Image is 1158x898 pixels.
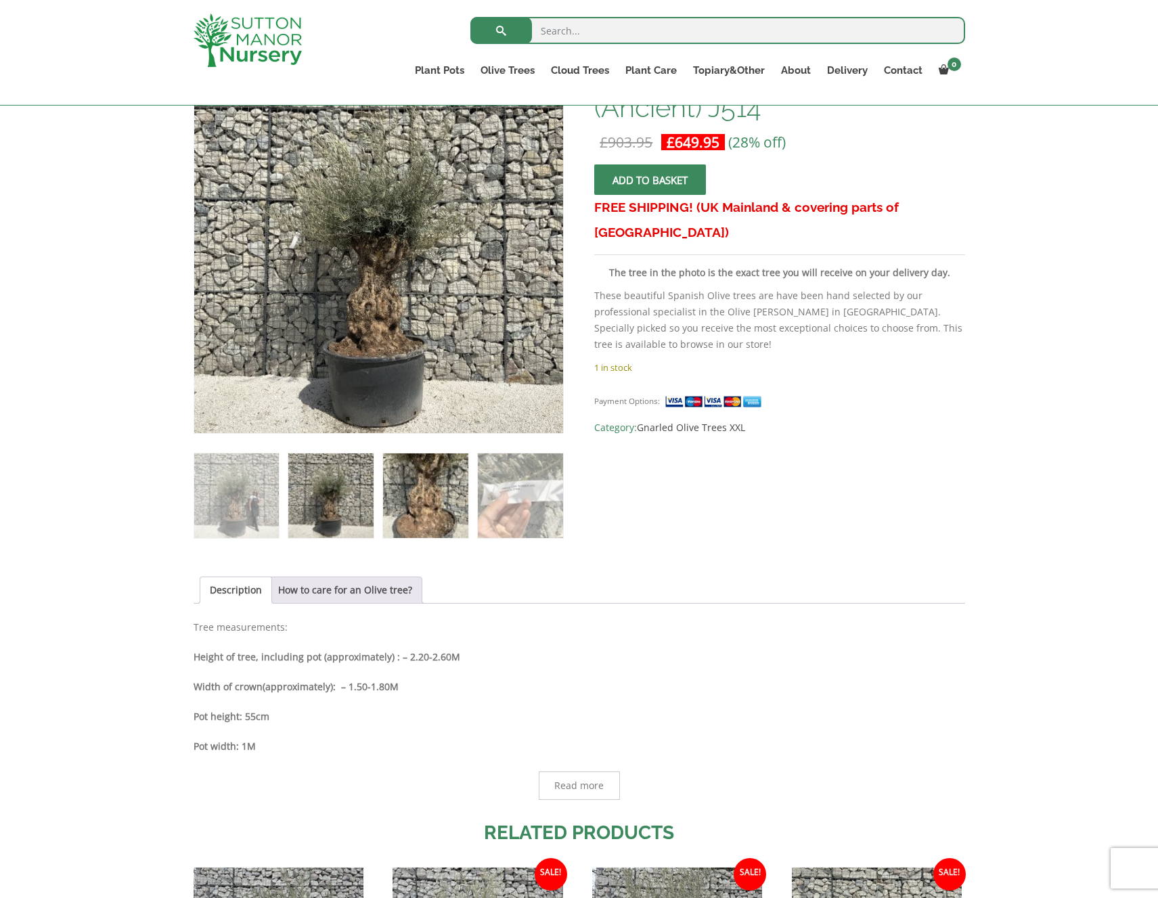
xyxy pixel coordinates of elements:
b: Height of tree, including pot (approximately) : – 2.20-2.60M [194,650,460,663]
img: Gnarled Olive Tree XXL (Ancient) J514 [194,453,279,538]
p: These beautiful Spanish Olive trees are have been hand selected by our professional specialist in... [594,288,964,353]
span: £ [600,133,608,152]
b: (approximately) [263,680,333,693]
h2: Related products [194,819,965,847]
p: 1 in stock [594,359,964,376]
h1: Gnarled Olive Tree XXL (Ancient) J514 [594,65,964,122]
span: Read more [554,781,604,790]
bdi: 649.95 [667,133,719,152]
span: Sale! [734,858,766,891]
p: Tree measurements: [194,619,965,635]
input: Search... [470,17,965,44]
a: Olive Trees [472,61,543,80]
img: Gnarled Olive Tree XXL (Ancient) J514 - Image 4 [478,453,562,538]
span: Sale! [535,858,567,891]
a: Delivery [819,61,876,80]
img: payment supported [665,395,766,409]
strong: Pot width: 1M [194,740,256,753]
a: Contact [876,61,931,80]
a: Plant Care [617,61,685,80]
small: Payment Options: [594,396,660,406]
a: About [773,61,819,80]
button: Add to basket [594,164,706,195]
a: Plant Pots [407,61,472,80]
a: Cloud Trees [543,61,617,80]
a: Topiary&Other [685,61,773,80]
span: Category: [594,420,964,436]
a: Description [210,577,262,603]
span: £ [667,133,675,152]
a: Gnarled Olive Trees XXL [637,421,745,434]
h3: FREE SHIPPING! (UK Mainland & covering parts of [GEOGRAPHIC_DATA]) [594,195,964,245]
bdi: 903.95 [600,133,652,152]
a: 0 [931,61,965,80]
strong: Pot height: 55cm [194,710,269,723]
img: Gnarled Olive Tree XXL (Ancient) J514 - Image 2 [288,453,373,538]
strong: Width of crown : – 1.50-1.80M [194,680,399,693]
span: (28% off) [728,133,786,152]
img: logo [194,14,302,67]
img: Gnarled Olive Tree XXL (Ancient) J514 - Image 3 [383,453,468,538]
span: 0 [948,58,961,71]
a: How to care for an Olive tree? [278,577,412,603]
strong: The tree in the photo is the exact tree you will receive on your delivery day. [609,266,950,279]
span: Sale! [933,858,966,891]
